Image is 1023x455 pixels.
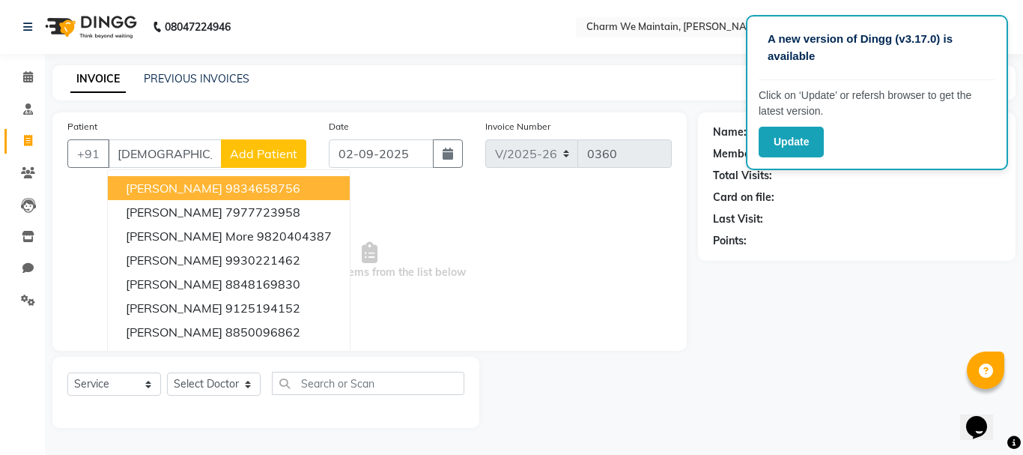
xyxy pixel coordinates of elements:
[144,72,249,85] a: PREVIOUS INVOICES
[38,6,141,48] img: logo
[713,124,747,140] div: Name:
[108,139,222,168] input: Search by Name/Mobile/Email/Code
[225,253,300,268] ngb-highlight: 9930221462
[960,395,1008,440] iframe: chat widget
[759,127,824,157] button: Update
[768,31,986,64] p: A new version of Dingg (v3.17.0) is available
[272,372,464,395] input: Search or Scan
[329,120,349,133] label: Date
[126,301,222,316] span: [PERSON_NAME]
[257,229,332,244] ngb-highlight: 9820404387
[713,168,772,184] div: Total Visits:
[126,205,222,220] span: [PERSON_NAME]
[221,139,306,168] button: Add Patient
[225,325,300,340] ngb-highlight: 8850096862
[225,205,300,220] ngb-highlight: 7977723958
[126,181,222,196] span: [PERSON_NAME]
[713,211,763,227] div: Last Visit:
[126,349,222,364] span: [PERSON_NAME]
[126,229,254,244] span: [PERSON_NAME] more
[126,277,222,292] span: [PERSON_NAME]
[485,120,550,133] label: Invoice Number
[70,66,126,93] a: INVOICE
[67,120,97,133] label: Patient
[713,146,778,162] div: Membership:
[126,325,222,340] span: [PERSON_NAME]
[713,233,747,249] div: Points:
[126,253,222,268] span: [PERSON_NAME]
[225,349,300,364] ngb-highlight: 8108382455
[67,186,672,336] span: Select & add items from the list below
[759,88,995,119] p: Click on ‘Update’ or refersh browser to get the latest version.
[225,301,300,316] ngb-highlight: 9125194152
[713,190,774,205] div: Card on file:
[67,139,109,168] button: +91
[165,6,231,48] b: 08047224946
[225,181,300,196] ngb-highlight: 9834658756
[230,146,297,161] span: Add Patient
[225,277,300,292] ngb-highlight: 8848169830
